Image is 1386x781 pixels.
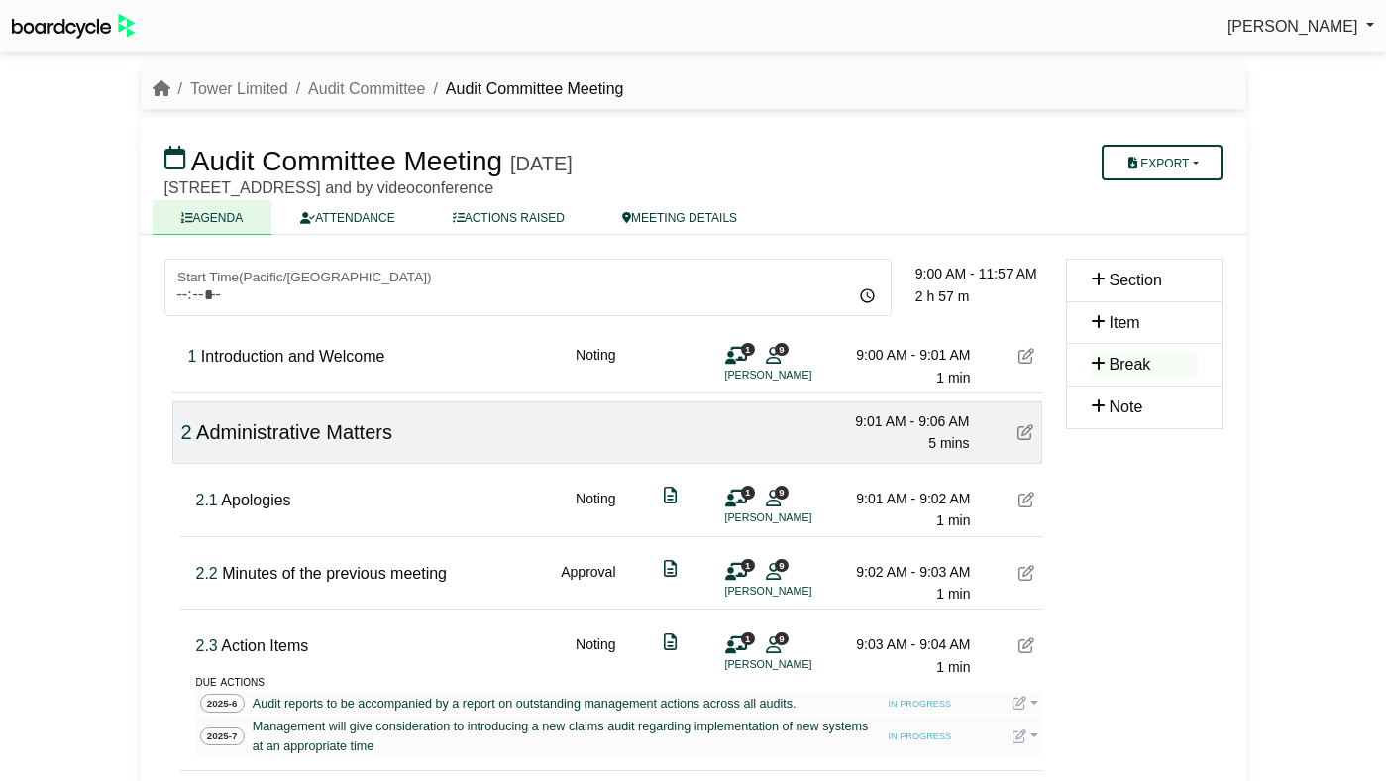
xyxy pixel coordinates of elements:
[308,80,425,97] a: Audit Committee
[936,370,970,386] span: 1 min
[196,637,218,654] span: Click to fine tune number
[153,200,272,235] a: AGENDA
[775,559,789,572] span: 9
[936,659,970,675] span: 1 min
[775,343,789,356] span: 9
[832,561,971,583] div: 9:02 AM - 9:03 AM
[1110,272,1162,288] span: Section
[928,435,969,451] span: 5 mins
[201,348,385,365] span: Introduction and Welcome
[164,179,494,196] span: [STREET_ADDRESS] and by videoconference
[915,263,1054,284] div: 9:00 AM - 11:57 AM
[741,343,755,356] span: 1
[831,410,970,432] div: 9:01 AM - 9:06 AM
[741,559,755,572] span: 1
[249,717,873,756] a: Management will give consideration to introducing a new claims audit regarding implementation of ...
[832,344,971,366] div: 9:00 AM - 9:01 AM
[576,344,615,389] div: Noting
[196,421,392,443] span: Administrative Matters
[181,421,192,443] span: Click to fine tune number
[1110,314,1140,331] span: Item
[1110,356,1151,373] span: Break
[196,670,1042,692] div: due actions
[188,348,197,365] span: Click to fine tune number
[249,694,800,714] a: Audit reports to be accompanied by a report on outstanding management actions across all audits.
[221,492,290,508] span: Apologies
[882,697,957,713] span: IN PROGRESS
[832,488,971,509] div: 9:01 AM - 9:02 AM
[425,76,623,102] li: Audit Committee Meeting
[1110,398,1143,415] span: Note
[936,586,970,602] span: 1 min
[775,486,789,499] span: 9
[200,727,245,746] span: 2025-7
[196,565,218,582] span: Click to fine tune number
[1102,145,1222,180] button: Export
[882,729,957,745] span: IN PROGRESS
[725,509,874,526] li: [PERSON_NAME]
[271,200,423,235] a: ATTENDANCE
[200,694,245,713] span: 2025-6
[775,632,789,645] span: 9
[725,367,874,384] li: [PERSON_NAME]
[153,76,624,102] nav: breadcrumb
[510,152,573,175] div: [DATE]
[576,488,615,532] div: Noting
[832,633,971,655] div: 9:03 AM - 9:04 AM
[725,656,874,673] li: [PERSON_NAME]
[593,200,766,235] a: MEETING DETAILS
[1227,14,1374,40] a: [PERSON_NAME]
[1227,18,1358,35] span: [PERSON_NAME]
[190,80,288,97] a: Tower Limited
[576,633,615,678] div: Noting
[222,565,447,582] span: Minutes of the previous meeting
[561,561,615,606] div: Approval
[741,486,755,499] span: 1
[196,492,218,508] span: Click to fine tune number
[221,637,308,654] span: Action Items
[191,146,502,176] span: Audit Committee Meeting
[12,14,135,39] img: BoardcycleBlackGreen-aaafeed430059cb809a45853b8cf6d952af9d84e6e89e1f1685b34bfd5cb7d64.svg
[915,288,969,304] span: 2 h 57 m
[725,583,874,600] li: [PERSON_NAME]
[424,200,593,235] a: ACTIONS RAISED
[936,512,970,528] span: 1 min
[741,632,755,645] span: 1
